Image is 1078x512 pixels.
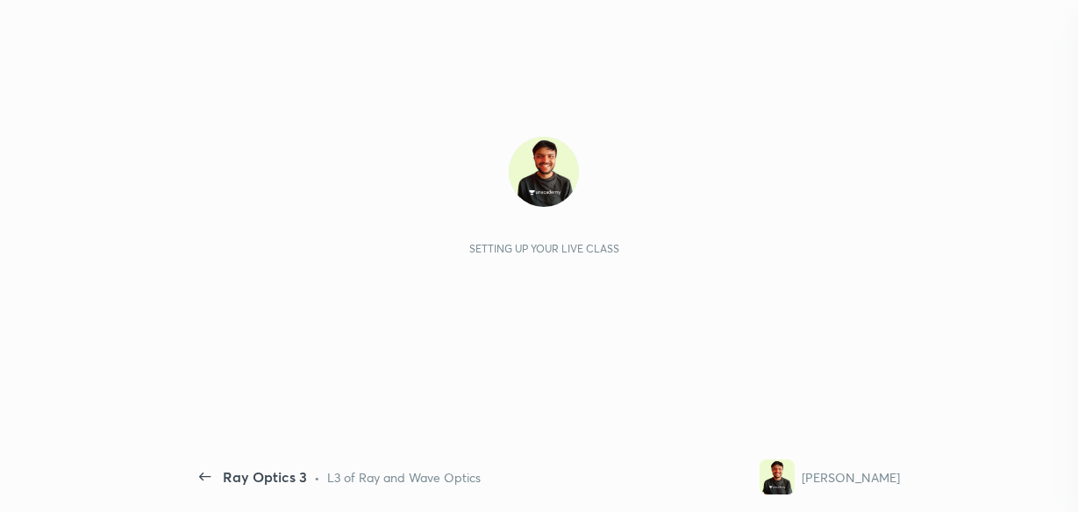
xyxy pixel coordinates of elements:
div: [PERSON_NAME] [802,468,900,487]
div: L3 of Ray and Wave Optics [327,468,481,487]
div: Ray Optics 3 [223,466,307,487]
div: Setting up your live class [469,242,619,255]
img: c3c9a3304d4d47e1943f65945345ca2a.jpg [509,137,579,207]
img: c3c9a3304d4d47e1943f65945345ca2a.jpg [760,459,795,494]
div: • [314,468,320,487]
